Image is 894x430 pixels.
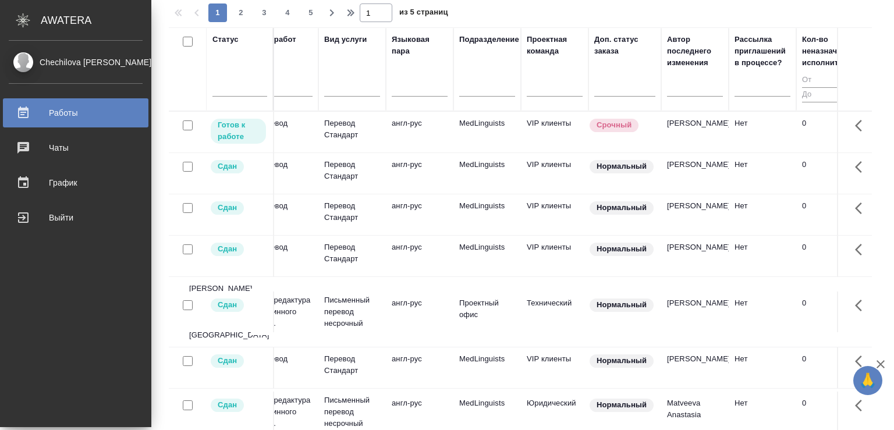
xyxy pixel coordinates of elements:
div: Вид работ [257,34,296,45]
td: Нет [729,153,796,194]
button: Здесь прячутся важные кнопки [848,112,876,140]
a: Выйти [3,203,148,232]
td: VIP клиенты [521,194,588,235]
p: Нормальный [597,355,647,367]
td: Нет [729,194,796,235]
td: MedLinguists [453,153,521,194]
td: MedLinguists [453,112,521,152]
p: Нормальный [597,399,647,411]
p: Перевод Стандарт [324,241,380,265]
td: MedLinguists [453,236,521,276]
div: Рассылка приглашений в процессе? [735,34,790,69]
button: Здесь прячутся важные кнопки [848,236,876,264]
p: Сдан [218,202,237,214]
p: Перевод [257,200,313,212]
td: Проектный офис [453,292,521,332]
td: англ-рус [386,347,453,388]
a: График [3,168,148,197]
td: [PERSON_NAME] [661,347,729,388]
span: 5 [301,7,320,19]
p: Сдан [218,243,237,255]
div: Chechilova [PERSON_NAME] [9,56,143,69]
div: Менеджер проверил работу исполнителя, передает ее на следующий этап [210,397,267,413]
button: Здесь прячутся важные кнопки [848,392,876,420]
p: Срочный [597,119,632,131]
p: [PERSON_NAME] & [PERSON_NAME] Medical, [GEOGRAPHIC_DATA] [189,283,245,341]
td: 0 [796,347,889,388]
button: 3 [255,3,274,22]
div: Кол-во неназначенных исполнителей [802,34,872,69]
td: Нет [729,236,796,276]
p: Постредактура машинного пер... [257,294,313,329]
span: 2 [232,7,250,19]
td: англ-рус [386,194,453,235]
div: Автор последнего изменения [667,34,723,69]
td: [PERSON_NAME] [661,153,729,194]
button: 5 [301,3,320,22]
p: Сдан [218,299,237,311]
p: Письменный перевод несрочный [324,294,380,329]
td: VIP клиенты [521,153,588,194]
div: Исполнитель может приступить к работе [210,118,267,145]
div: Менеджер проверил работу исполнителя, передает ее на следующий этап [210,200,267,216]
div: Менеджер проверил работу исполнителя, передает ее на следующий этап [210,297,267,313]
a: Работы [3,98,148,127]
p: Сдан [218,399,237,411]
td: 0 [796,153,889,194]
td: англ-рус [386,236,453,276]
p: Перевод Стандарт [324,353,380,376]
p: Готов к работе [218,119,259,143]
div: Менеджер проверил работу исполнителя, передает ее на следующий этап [210,159,267,175]
p: Перевод [257,118,313,129]
div: Менеджер проверил работу исполнителя, передает ее на следующий этап [210,241,267,257]
button: 4 [278,3,297,22]
span: 3 [255,7,274,19]
p: Перевод Стандарт [324,159,380,182]
div: Выйти [9,209,143,226]
input: От [802,73,884,88]
div: График [9,174,143,191]
td: VIP клиенты [521,112,588,152]
button: Здесь прячутся важные кнопки [848,292,876,319]
span: 🙏 [858,368,878,393]
p: Сдан [218,355,237,367]
p: Нормальный [597,202,647,214]
p: Перевод Стандарт [324,118,380,141]
td: Нет [729,292,796,332]
a: Чаты [3,133,148,162]
p: Нормальный [597,161,647,172]
button: Здесь прячутся важные кнопки [848,194,876,222]
td: VIP клиенты [521,236,588,276]
td: VIP клиенты [521,347,588,388]
td: [PERSON_NAME] [661,112,729,152]
button: Здесь прячутся важные кнопки [848,153,876,181]
td: Технический [521,292,588,332]
td: [PERSON_NAME] [661,236,729,276]
p: Постредактура машинного пер... [257,395,313,429]
td: 0 [796,194,889,235]
button: Здесь прячутся важные кнопки [848,347,876,375]
p: Перевод [257,353,313,365]
p: Нормальный [597,299,647,311]
div: Подразделение [459,34,519,45]
div: Статус [212,34,239,45]
td: англ-рус [386,153,453,194]
td: [PERSON_NAME] [661,194,729,235]
p: Письменный перевод несрочный [324,395,380,429]
div: Проектная команда [527,34,583,57]
td: англ-рус [386,112,453,152]
td: англ-рус [386,292,453,332]
div: AWATERA [41,9,151,32]
button: 🙏 [853,366,882,395]
p: Перевод [257,241,313,253]
p: Сдан [218,161,237,172]
td: 0 [796,236,889,276]
td: [PERSON_NAME] [661,292,729,332]
p: Перевод Стандарт [324,200,380,223]
div: Чаты [9,139,143,157]
p: Перевод [257,159,313,170]
td: MedLinguists [453,194,521,235]
div: Менеджер проверил работу исполнителя, передает ее на следующий этап [210,353,267,369]
td: 0 [796,112,889,152]
button: 2 [232,3,250,22]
